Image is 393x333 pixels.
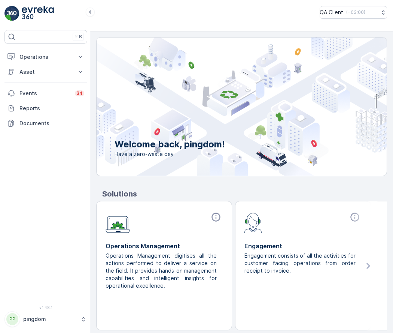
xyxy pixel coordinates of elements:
p: Engagement consists of all the activities for customer facing operations from order receipt to in... [244,252,356,274]
img: module-icon [244,212,262,233]
img: city illustration [63,37,387,176]
p: Asset [19,68,72,76]
p: 34 [76,90,83,96]
button: PPpingdom [4,311,87,327]
img: module-icon [106,212,130,233]
p: Operations Management digitises all the actions performed to deliver a service on the field. It p... [106,252,217,289]
a: Documents [4,116,87,131]
span: Have a zero-waste day [115,150,225,158]
p: Reports [19,105,84,112]
p: ( +03:00 ) [346,9,365,15]
a: Reports [4,101,87,116]
p: Operations Management [106,241,223,250]
img: logo_light-DOdMpM7g.png [22,6,54,21]
p: QA Client [320,9,343,16]
p: Events [19,90,70,97]
p: Documents [19,120,84,127]
p: Engagement [244,241,362,250]
p: pingdom [23,315,77,323]
p: Operations [19,53,72,61]
p: Solutions [102,188,387,199]
button: Asset [4,64,87,79]
p: ⌘B [74,34,82,40]
span: v 1.48.1 [4,305,87,310]
a: Events34 [4,86,87,101]
p: Welcome back, pingdom! [115,138,225,150]
button: Operations [4,49,87,64]
img: logo [4,6,19,21]
button: QA Client(+03:00) [320,6,387,19]
div: PP [6,313,18,325]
